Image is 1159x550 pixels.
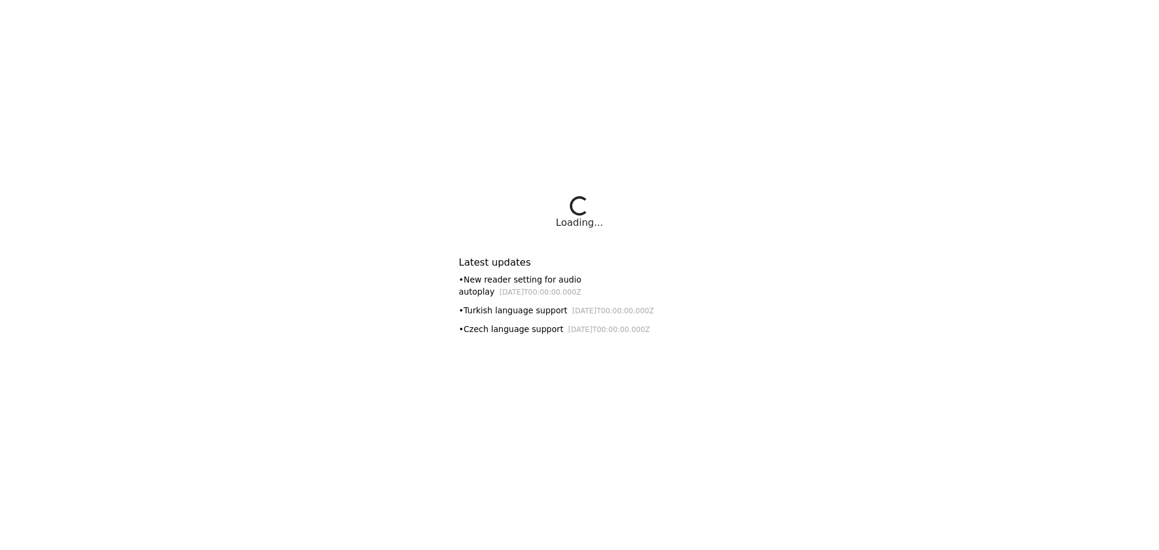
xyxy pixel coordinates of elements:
div: • Turkish language support [459,304,700,317]
small: [DATE]T00:00:00.000Z [568,325,650,334]
div: • New reader setting for audio autoplay [459,273,700,298]
h6: Latest updates [459,257,700,268]
div: Loading... [556,216,603,230]
div: • Czech language support [459,323,700,336]
small: [DATE]T00:00:00.000Z [572,307,654,315]
small: [DATE]T00:00:00.000Z [499,288,581,296]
